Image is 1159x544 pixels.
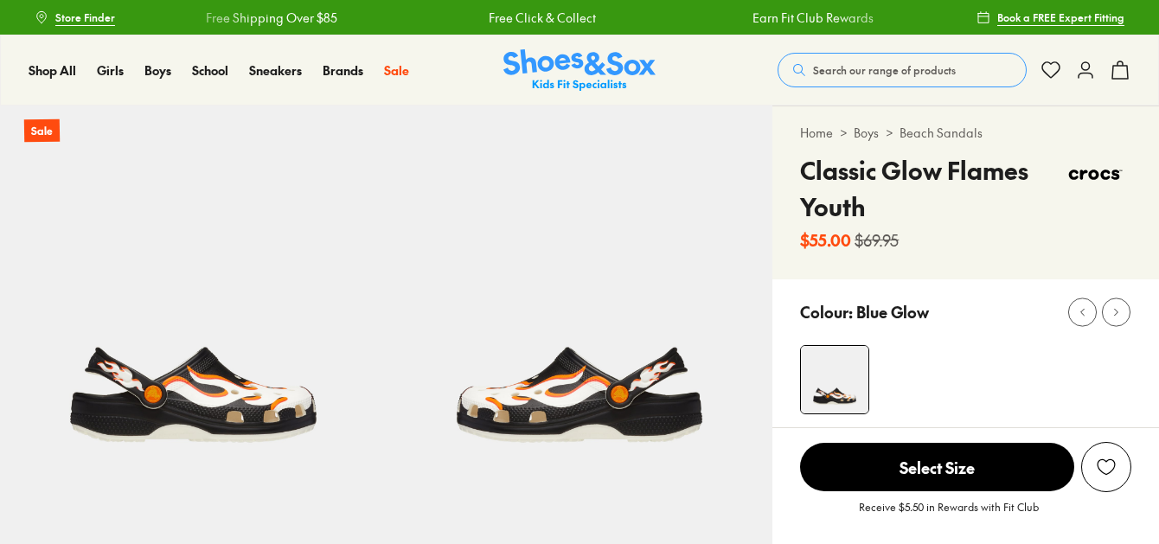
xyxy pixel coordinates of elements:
span: Book a FREE Expert Fitting [997,10,1124,25]
span: Search our range of products [813,62,956,78]
img: 5-502915_1 [387,106,773,492]
button: Add to Wishlist [1081,442,1131,492]
a: Shop All [29,61,76,80]
a: Sneakers [249,61,302,80]
a: Beach Sandals [900,124,983,142]
a: Boys [854,124,879,142]
a: Girls [97,61,124,80]
button: Search our range of products [778,53,1027,87]
b: $55.00 [800,228,851,252]
s: $69.95 [855,228,899,252]
h4: Classic Glow Flames Youth [800,152,1060,225]
p: Colour: [800,300,853,323]
img: SNS_Logo_Responsive.svg [503,49,656,92]
span: Shop All [29,61,76,79]
a: Brands [323,61,363,80]
p: Receive $5.50 in Rewards with Fit Club [859,499,1039,530]
img: Vendor logo [1060,152,1131,197]
a: Shoes & Sox [503,49,656,92]
span: Sneakers [249,61,302,79]
span: Boys [144,61,171,79]
a: Free Click & Collect [477,9,585,27]
span: School [192,61,228,79]
span: Store Finder [55,10,115,25]
a: Book a FREE Expert Fitting [977,2,1124,33]
span: Girls [97,61,124,79]
p: Blue Glow [856,300,929,323]
span: Brands [323,61,363,79]
a: School [192,61,228,80]
a: Home [800,124,833,142]
a: Earn Fit Club Rewards [741,9,862,27]
p: Sale [24,119,60,143]
a: Free Shipping Over $85 [194,9,325,27]
button: Select Size [800,442,1074,492]
span: Select Size [800,443,1074,491]
div: > > [800,124,1131,142]
img: 4-502914_1 [801,346,868,413]
span: Sale [384,61,409,79]
a: Boys [144,61,171,80]
a: Store Finder [35,2,115,33]
a: Sale [384,61,409,80]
